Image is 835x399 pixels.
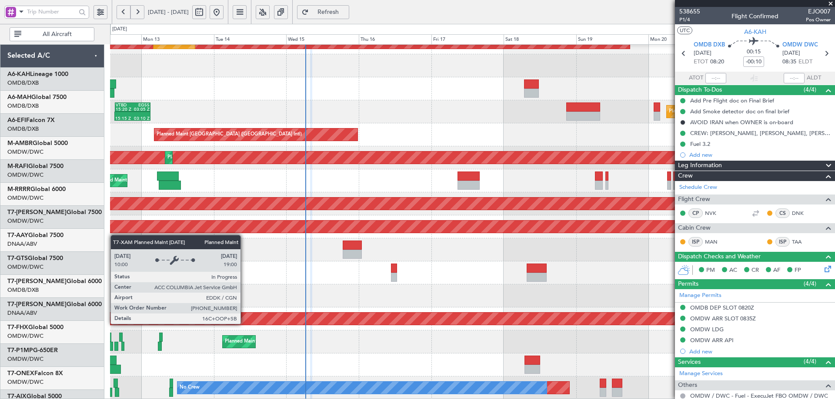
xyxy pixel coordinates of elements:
[7,370,34,376] span: T7-ONEX
[690,119,793,126] div: AVOID IRAN when OWNER is on-board
[7,347,58,353] a: T7-P1MPG-650ER
[807,74,821,82] span: ALDT
[112,26,127,33] div: [DATE]
[804,279,816,288] span: (4/4)
[115,116,133,121] div: 15:15 Z
[23,31,91,37] span: All Aircraft
[679,291,721,300] a: Manage Permits
[7,209,102,215] a: T7-[PERSON_NAME]Global 7500
[7,232,28,238] span: T7-AAY
[7,79,39,87] a: OMDB/DXB
[689,74,703,82] span: ATOT
[7,71,30,77] span: A6-KAH
[773,266,780,275] span: AF
[7,117,55,123] a: A6-EFIFalcon 7X
[7,163,28,169] span: M-RAFI
[7,94,31,100] span: A6-MAH
[7,309,37,317] a: DNAA/ABV
[706,266,715,275] span: PM
[679,16,700,23] span: P1/4
[694,58,708,66] span: ETOT
[7,148,43,156] a: OMDW/DWC
[751,266,759,275] span: CR
[7,186,66,192] a: M-RRRRGlobal 6000
[792,238,812,246] a: TAA
[133,116,150,121] div: 03:10 Z
[804,357,816,366] span: (4/4)
[731,12,778,21] div: Flight Confirmed
[148,8,189,16] span: [DATE] - [DATE]
[7,163,63,169] a: M-RAFIGlobal 7500
[690,97,774,104] div: Add Pre Flight doc on Final Brief
[7,140,68,146] a: M-AMBRGlobal 5000
[679,369,723,378] a: Manage Services
[7,355,43,363] a: OMDW/DWC
[690,108,789,115] div: Add Smoke detector doc on final brief
[678,279,698,289] span: Permits
[286,34,359,45] div: Wed 15
[804,85,816,94] span: (4/4)
[7,301,102,307] a: T7-[PERSON_NAME]Global 6000
[133,103,150,107] div: EGSS
[705,238,725,246] a: MAN
[7,278,102,284] a: T7-[PERSON_NAME]Global 6000
[167,151,253,164] div: Planned Maint Dubai (Al Maktoum Intl)
[679,183,717,192] a: Schedule Crew
[688,237,703,247] div: ISP
[775,208,790,218] div: CS
[678,252,761,262] span: Dispatch Checks and Weather
[7,232,63,238] a: T7-AAYGlobal 7500
[7,125,39,133] a: OMDB/DXB
[744,27,766,36] span: A6-KAH
[359,34,431,45] div: Thu 16
[7,240,37,248] a: DNAA/ABV
[688,208,703,218] div: CP
[214,34,287,45] div: Tue 14
[576,34,649,45] div: Sun 19
[677,26,692,34] button: UTC
[705,209,725,217] a: NVK
[7,194,43,202] a: OMDW/DWC
[690,326,724,333] div: OMDW LDG
[7,71,68,77] a: A6-KAHLineage 1000
[7,286,39,294] a: OMDB/DXB
[7,171,43,179] a: OMDW/DWC
[504,34,576,45] div: Sat 18
[431,34,504,45] div: Fri 17
[7,140,33,146] span: M-AMBR
[678,161,722,171] span: Leg Information
[690,304,754,311] div: OMDB DEP SLOT 0820Z
[690,315,756,322] div: OMDW ARR SLOT 0835Z
[7,378,43,386] a: OMDW/DWC
[678,223,711,233] span: Cabin Crew
[705,73,726,83] input: --:--
[7,186,30,192] span: M-RRRR
[690,336,734,344] div: OMDW ARR API
[7,301,67,307] span: T7-[PERSON_NAME]
[10,27,94,41] button: All Aircraft
[116,103,133,107] div: VTBD
[694,49,711,58] span: [DATE]
[133,107,150,112] div: 03:05 Z
[669,105,771,118] div: Planned Maint [GEOGRAPHIC_DATA] (Seletar)
[689,348,831,355] div: Add new
[690,129,831,137] div: CREW: [PERSON_NAME], [PERSON_NAME], [PERSON_NAME], [PERSON_NAME]
[690,140,710,148] div: Fuel 3.2
[27,5,76,18] input: Trip Number
[7,263,43,271] a: OMDW/DWC
[775,237,790,247] div: ISP
[806,16,831,23] span: Pos Owner
[7,332,43,340] a: OMDW/DWC
[747,48,761,56] span: 00:15
[141,34,214,45] div: Mon 13
[157,128,302,141] div: Planned Maint [GEOGRAPHIC_DATA] ([GEOGRAPHIC_DATA] Intl)
[798,58,812,66] span: ELDT
[7,217,43,225] a: OMDW/DWC
[782,58,796,66] span: 08:35
[7,102,39,110] a: OMDB/DXB
[792,209,812,217] a: DNK
[710,58,724,66] span: 08:20
[7,324,63,330] a: T7-FHXGlobal 5000
[678,85,722,95] span: Dispatch To-Dos
[7,94,67,100] a: A6-MAHGlobal 7500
